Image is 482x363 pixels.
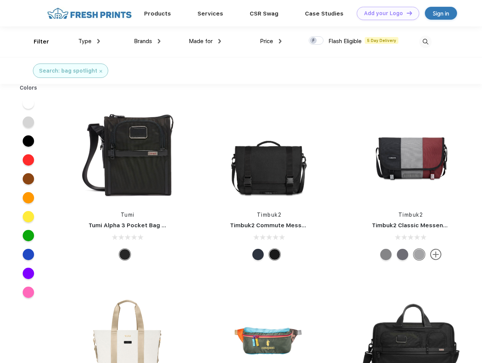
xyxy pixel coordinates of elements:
[34,37,49,46] div: Filter
[39,67,97,75] div: Search: bag spotlight
[279,39,281,43] img: dropdown.png
[407,11,412,15] img: DT
[372,222,466,229] a: Timbuk2 Classic Messenger Bag
[398,212,423,218] a: Timbuk2
[397,249,408,260] div: Eco Army Pop
[78,38,92,45] span: Type
[361,103,461,203] img: func=resize&h=266
[364,10,403,17] div: Add your Logo
[269,249,280,260] div: Eco Black
[430,249,442,260] img: more.svg
[230,222,331,229] a: Timbuk2 Commute Messenger Bag
[100,70,102,73] img: filter_cancel.svg
[419,36,432,48] img: desktop_search.svg
[260,38,273,45] span: Price
[328,38,362,45] span: Flash Eligible
[257,212,282,218] a: Timbuk2
[14,84,43,92] div: Colors
[121,212,135,218] a: Tumi
[119,249,131,260] div: Black
[252,249,264,260] div: Eco Nautical
[425,7,457,20] a: Sign in
[433,9,449,18] div: Sign in
[218,39,221,43] img: dropdown.png
[189,38,213,45] span: Made for
[45,7,134,20] img: fo%20logo%202.webp
[89,222,177,229] a: Tumi Alpha 3 Pocket Bag Small
[380,249,392,260] div: Eco Gunmetal
[134,38,152,45] span: Brands
[158,39,160,43] img: dropdown.png
[97,39,100,43] img: dropdown.png
[77,103,178,203] img: func=resize&h=266
[414,249,425,260] div: Eco Rind Pop
[365,37,398,44] span: 5 Day Delivery
[144,10,171,17] a: Products
[219,103,319,203] img: func=resize&h=266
